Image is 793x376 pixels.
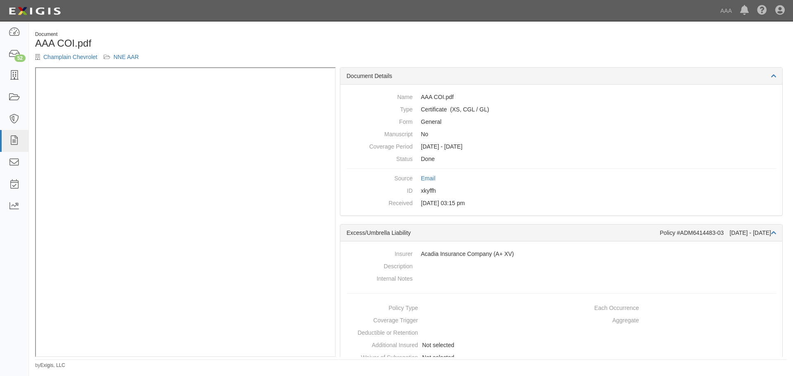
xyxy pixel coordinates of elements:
img: logo-5460c22ac91f19d4615b14bd174203de0afe785f0fc80cf4dbbc73dc1793850b.png [6,4,63,19]
dd: [DATE] - [DATE] [347,140,776,153]
dt: Received [347,197,413,207]
dt: Aggregate [565,314,639,324]
dd: Not selected [344,339,558,351]
div: Document [35,31,405,38]
dt: Type [347,103,413,114]
dd: No [347,128,776,140]
small: by [35,362,65,369]
dt: Additional Insured [344,339,418,349]
dt: Source [347,172,413,182]
dt: ID [347,184,413,195]
dt: Deductible or Retention [344,326,418,337]
dd: Not selected [344,351,558,364]
dt: Internal Notes [347,272,413,283]
div: 52 [14,54,26,62]
a: Exigis, LLC [40,362,65,368]
a: Champlain Chevrolet [43,54,97,60]
dd: xkyffh [347,184,776,197]
h1: AAA COI.pdf [35,38,405,49]
dd: [DATE] 03:15 pm [347,197,776,209]
dt: Description [347,260,413,270]
dd: General [347,116,776,128]
dt: Waiver of Subrogation [344,351,418,362]
i: Help Center - Complianz [757,6,767,16]
dd: Acadia Insurance Company (A+ XV) [347,248,776,260]
a: AAA [716,2,736,19]
dt: Manuscript [347,128,413,138]
dt: Coverage Trigger [344,314,418,324]
div: Document Details [340,68,782,85]
dt: Name [347,91,413,101]
dd: AAA COI.pdf [347,91,776,103]
dd: Done [347,153,776,165]
dt: Each Occurrence [565,302,639,312]
dt: Form [347,116,413,126]
a: Email [421,175,435,182]
dt: Policy Type [344,302,418,312]
dt: Status [347,153,413,163]
div: Policy #ADM6414483-03 [DATE] - [DATE] [660,229,776,237]
dd: Excess/Umbrella Liability Commercial General Liability / Garage Liability [347,103,776,116]
a: NNE AAR [114,54,139,60]
dt: Coverage Period [347,140,413,151]
div: Excess/Umbrella Liability [347,229,660,237]
dt: Insurer [347,248,413,258]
